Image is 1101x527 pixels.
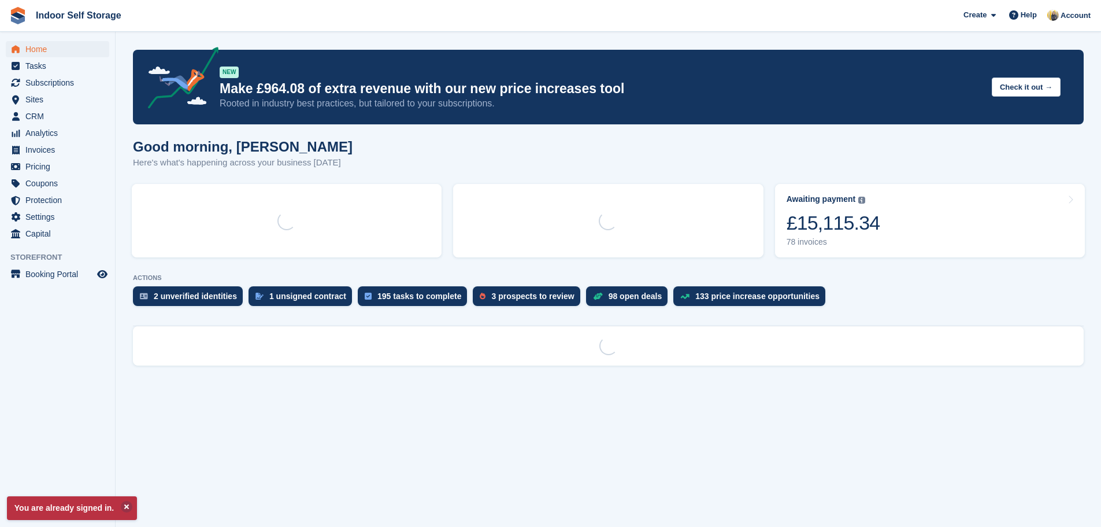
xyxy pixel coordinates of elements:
a: menu [6,58,109,74]
div: 78 invoices [787,237,880,247]
img: verify_identity-adf6edd0f0f0b5bbfe63781bf79b02c33cf7c696d77639b501bdc392416b5a36.svg [140,293,148,300]
a: 1 unsigned contract [249,286,358,312]
img: price-adjustments-announcement-icon-8257ccfd72463d97f412b2fc003d46551f7dbcb40ab6d574587a9cd5c0d94... [138,47,219,113]
span: Tasks [25,58,95,74]
span: CRM [25,108,95,124]
a: menu [6,41,109,57]
span: Capital [25,226,95,242]
a: menu [6,266,109,282]
img: price_increase_opportunities-93ffe204e8149a01c8c9dc8f82e8f89637d9d84a8eef4429ea346261dce0b2c0.svg [680,294,689,299]
a: menu [6,142,109,158]
a: menu [6,159,109,175]
img: Jo Moon [1047,9,1059,21]
img: prospect-51fa495bee0391a8d652442698ab0144808aea92771e9ea1ae160a38d050c398.svg [480,293,485,300]
p: Rooted in industry best practices, but tailored to your subscriptions. [220,97,983,110]
span: Invoices [25,142,95,158]
a: 133 price increase opportunities [673,286,831,312]
p: You are already signed in. [7,496,137,520]
span: Protection [25,192,95,208]
span: Booking Portal [25,266,95,282]
img: icon-info-grey-7440780725fd019a000dd9b08b2336e03edf1995a4989e88bcd33f0948082b44.svg [858,197,865,204]
a: 2 unverified identities [133,286,249,312]
div: 3 prospects to review [491,292,574,301]
div: 2 unverified identities [154,292,237,301]
a: menu [6,75,109,91]
div: NEW [220,67,239,78]
a: menu [6,108,109,124]
span: Analytics [25,125,95,141]
span: Pricing [25,159,95,175]
a: 195 tasks to complete [358,286,473,312]
div: Awaiting payment [787,194,856,204]
a: Preview store [95,267,109,281]
span: Account [1061,10,1091,21]
a: menu [6,209,109,225]
p: ACTIONS [133,274,1084,282]
div: 133 price increase opportunities [695,292,820,301]
span: Settings [25,209,95,225]
span: Storefront [10,252,115,263]
span: Sites [25,91,95,108]
a: Awaiting payment £15,115.34 78 invoices [775,184,1085,257]
p: Make £964.08 of extra revenue with our new price increases tool [220,80,983,97]
a: 98 open deals [586,286,674,312]
img: task-75834270c22a3079a89374b754ae025e5fb1db73e45f91037f5363f120a921f8.svg [365,293,372,300]
img: contract_signature_icon-13c848040528278c33f63329250d36e43548de30e8caae1d1a13099fd9432cc5.svg [255,293,264,300]
div: £15,115.34 [787,211,880,235]
a: menu [6,175,109,191]
a: Indoor Self Storage [31,6,126,25]
div: 1 unsigned contract [269,292,346,301]
div: 98 open deals [609,292,662,301]
h1: Good morning, [PERSON_NAME] [133,139,353,154]
span: Help [1021,9,1037,21]
a: menu [6,125,109,141]
a: menu [6,226,109,242]
a: 3 prospects to review [473,286,585,312]
a: menu [6,91,109,108]
span: Subscriptions [25,75,95,91]
p: Here's what's happening across your business [DATE] [133,156,353,169]
img: stora-icon-8386f47178a22dfd0bd8f6a31ec36ba5ce8667c1dd55bd0f319d3a0aa187defe.svg [9,7,27,24]
a: menu [6,192,109,208]
span: Coupons [25,175,95,191]
span: Create [963,9,987,21]
button: Check it out → [992,78,1061,97]
div: 195 tasks to complete [377,292,462,301]
img: deal-1b604bf984904fb50ccaf53a9ad4b4a5d6e5aea283cecdc64d6e3604feb123c2.svg [593,292,603,300]
span: Home [25,41,95,57]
